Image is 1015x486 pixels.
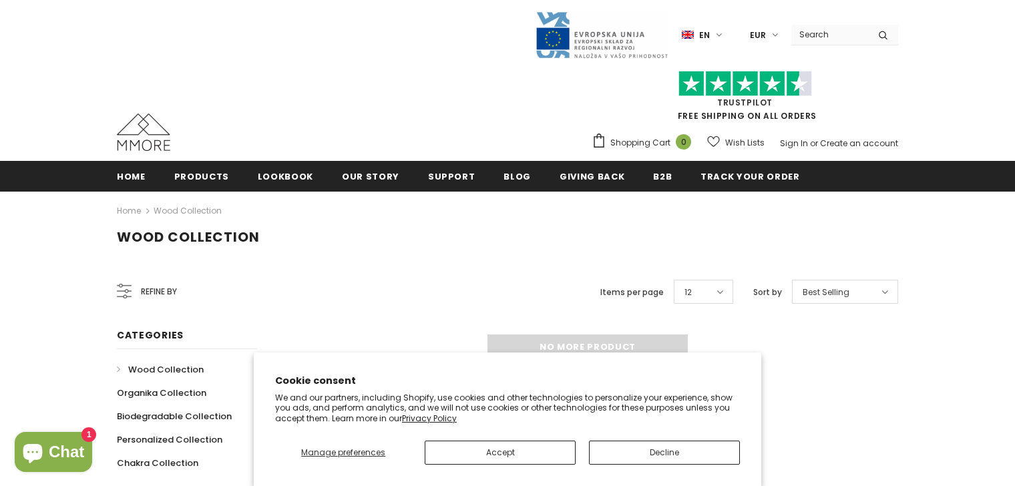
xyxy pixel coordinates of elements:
span: Personalized Collection [117,433,222,446]
a: Organika Collection [117,381,206,405]
span: Organika Collection [117,387,206,399]
span: Wish Lists [725,136,765,150]
span: Refine by [141,284,177,299]
a: Biodegradable Collection [117,405,232,428]
span: FREE SHIPPING ON ALL ORDERS [592,77,898,121]
a: Wish Lists [707,131,765,154]
span: Giving back [560,170,624,183]
span: Wood Collection [117,228,260,246]
input: Search Site [791,25,868,44]
a: Chakra Collection [117,451,198,475]
a: Wood Collection [117,358,204,381]
button: Decline [589,441,740,465]
label: Sort by [753,286,782,299]
a: Privacy Policy [402,413,457,424]
span: Shopping Cart [610,136,670,150]
span: EUR [750,29,766,42]
a: Create an account [820,138,898,149]
span: support [428,170,475,183]
span: Biodegradable Collection [117,410,232,423]
a: Products [174,161,229,191]
span: Categories [117,328,184,342]
img: i-lang-1.png [682,29,694,41]
a: Our Story [342,161,399,191]
p: We and our partners, including Shopify, use cookies and other technologies to personalize your ex... [275,393,740,424]
img: Trust Pilot Stars [678,71,812,97]
img: Javni Razpis [535,11,668,59]
span: B2B [653,170,672,183]
a: Giving back [560,161,624,191]
span: Chakra Collection [117,457,198,469]
a: support [428,161,475,191]
a: Blog [503,161,531,191]
span: Best Selling [803,286,849,299]
a: Wood Collection [154,205,222,216]
span: Wood Collection [128,363,204,376]
span: Manage preferences [301,447,385,458]
a: B2B [653,161,672,191]
a: Javni Razpis [535,29,668,40]
img: MMORE Cases [117,113,170,151]
span: Home [117,170,146,183]
a: Sign In [780,138,808,149]
button: Manage preferences [275,441,411,465]
a: Shopping Cart 0 [592,133,698,153]
a: Home [117,161,146,191]
span: Products [174,170,229,183]
h2: Cookie consent [275,374,740,388]
a: Trustpilot [717,97,773,108]
span: en [699,29,710,42]
a: Track your order [700,161,799,191]
a: Lookbook [258,161,313,191]
span: Blog [503,170,531,183]
span: Lookbook [258,170,313,183]
a: Personalized Collection [117,428,222,451]
inbox-online-store-chat: Shopify online store chat [11,432,96,475]
span: 0 [676,134,691,150]
button: Accept [425,441,576,465]
span: or [810,138,818,149]
span: 12 [684,286,692,299]
span: Track your order [700,170,799,183]
a: Home [117,203,141,219]
label: Items per page [600,286,664,299]
span: Our Story [342,170,399,183]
